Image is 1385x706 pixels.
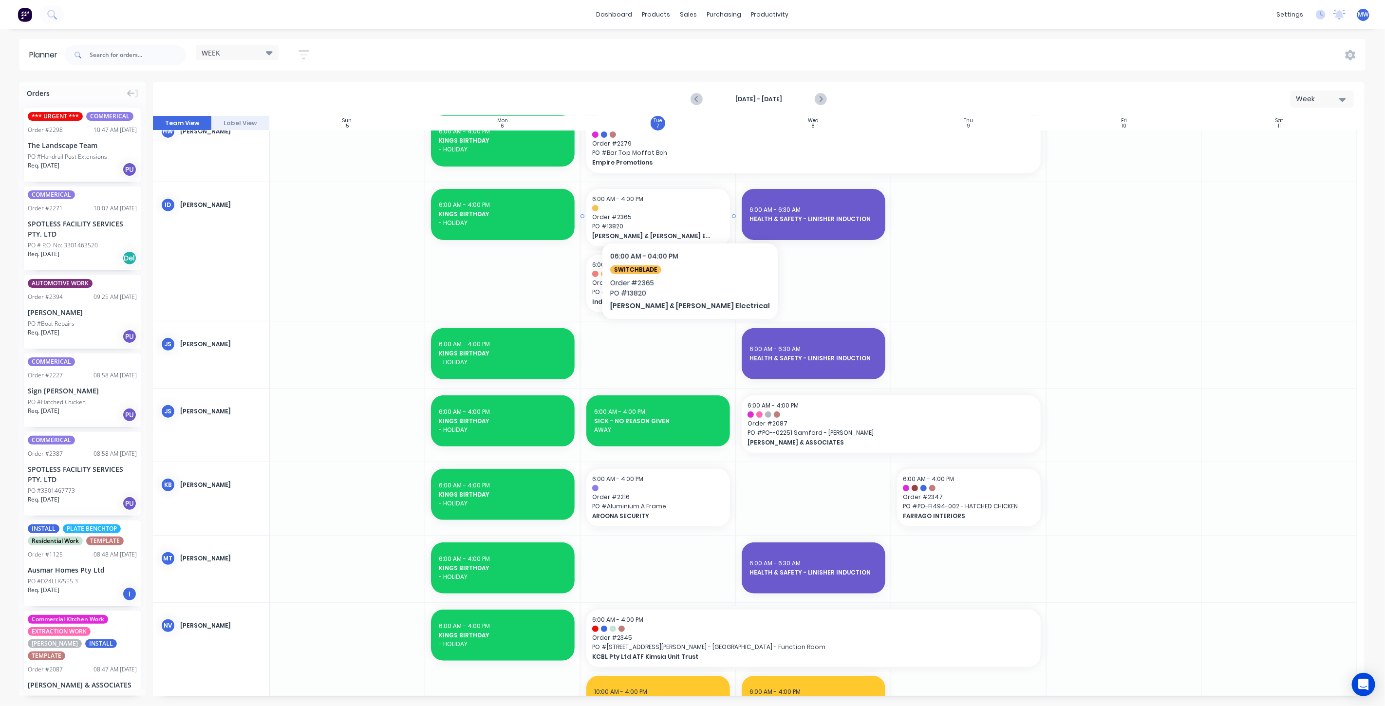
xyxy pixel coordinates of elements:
div: [PERSON_NAME] [180,127,262,136]
div: Order # 1125 [28,550,63,559]
span: TEMPLATE [28,651,65,660]
div: Order # 2087 [28,665,63,674]
span: - HOLIDAY [439,499,567,508]
div: Wed [808,118,819,124]
span: Commercial Kitchen Work [28,615,108,624]
span: - HOLIDAY [439,219,567,227]
div: PO # P.O. No: 3301463520 [28,241,98,250]
div: Fri [1121,118,1127,124]
div: NV [161,618,175,633]
span: PO # Aluminium A Frame [592,502,724,511]
div: Order # 2387 [28,449,63,458]
div: 11 [1278,124,1281,129]
div: Ausmar Homes Pty Ltd [28,565,137,575]
div: Tue [654,118,662,124]
span: Industrial Controls Aust. Pty Ltd (ICA) [592,297,711,306]
span: COMMERICAL [28,436,75,445]
div: 08:58 AM [DATE] [94,371,137,380]
div: 10 [1122,124,1126,129]
div: ID [161,198,175,212]
div: [PERSON_NAME] [180,554,262,563]
span: - HOLIDAY [439,640,567,649]
span: HEALTH & SAFETY - LINISHER INDUCTION [749,354,878,363]
span: Req. [DATE] [28,328,59,337]
span: Order # 1890 [592,279,724,287]
div: Order # 2394 [28,293,63,301]
div: Mon [497,118,508,124]
div: PO #Hatched Chicken [28,398,86,407]
span: [PERSON_NAME] & ASSOCIATES [748,438,1006,447]
div: KB [161,478,175,492]
span: 6:00 AM - 4:00 PM [748,401,799,409]
span: AROONA SECURITY [592,512,711,520]
div: settings [1272,7,1308,22]
div: Del [122,251,137,265]
div: [PERSON_NAME] & ASSOCIATES [28,680,137,690]
span: AUTOMOTIVE WORK [28,279,93,288]
span: [PERSON_NAME] [28,639,82,648]
div: PO #Handrail Post Extensions [28,152,107,161]
strong: [DATE] - [DATE] [710,95,807,104]
span: 6:00 AM - 4:00 PM [439,555,490,563]
span: 6:00 AM - 4:00 PM [594,408,645,416]
span: 10:00 AM - 4:00 PM [594,687,647,696]
div: [PERSON_NAME] [180,201,262,209]
span: KINGS BIRTHDAY [439,490,567,499]
div: The Landscape Team [28,140,137,150]
div: 9 [967,124,970,129]
span: Empire Promotions [592,158,991,167]
div: PO #Boat Repairs [28,319,75,328]
span: 6:00 AM - 4:00 PM [592,195,643,203]
div: PU [122,496,137,511]
div: PU [122,329,137,344]
div: 10:47 AM [DATE] [94,126,137,134]
span: INSTALL [85,639,117,648]
span: KCBL Pty Ltd ATF Kimsia Unit Trust [592,652,991,661]
span: FARRAGO INTERIORS [903,512,1022,520]
div: Open Intercom Messenger [1352,673,1375,696]
span: AWAY [594,426,722,434]
span: KINGS BIRTHDAY [439,564,567,573]
div: PO #3301467773 [28,486,75,495]
span: 6:00 AM - 4:00 PM [439,481,490,489]
div: [PERSON_NAME] [180,621,262,630]
span: PO # PO-FI494-002 - HATCHED CHICKEN [903,502,1035,511]
div: Thu [964,118,973,124]
input: Search for orders... [90,45,186,65]
div: 7 [657,124,659,129]
span: PO # 25163 - GOMPRB04 [592,288,724,297]
div: PU [122,408,137,422]
span: PO # 13820 [592,222,724,231]
div: purchasing [702,7,747,22]
div: [PERSON_NAME] [180,340,262,349]
span: 6:00 AM - 4:00 PM [439,340,490,348]
span: HEALTH & SAFETY - LINISHER INDUCTION [749,215,878,223]
span: Order # 2087 [748,419,1035,428]
span: PLATE BENCHTOP [63,524,121,533]
div: Planner [29,49,62,61]
span: COMMERICAL [86,112,133,121]
span: SICK - NO REASON GIVEN [594,417,722,426]
div: Week [1296,94,1341,104]
div: productivity [747,7,794,22]
span: PO # PO--02251 Samford - [PERSON_NAME] [748,428,1035,437]
span: Residential Work [28,537,83,545]
span: Orders [27,88,50,98]
span: PO # [STREET_ADDRESS][PERSON_NAME] - [GEOGRAPHIC_DATA] - Function Room [592,643,1035,651]
span: Req. [DATE] [28,586,59,595]
span: Order # 2365 [592,213,724,222]
span: 6:00 AM - 4:00 PM [439,622,490,630]
span: EXTRACTION WORK [28,627,91,636]
div: SPOTLESS FACILITY SERVICES PTY. LTD [28,219,137,239]
span: Req. [DATE] [28,407,59,415]
span: 6:00 AM - 4:00 PM [903,475,954,483]
span: PO # Bar Top Moffat Bch [592,149,1035,157]
span: Order # 2216 [592,493,724,502]
div: 08:48 AM [DATE] [94,550,137,559]
img: Factory [18,7,32,22]
span: 6:00 AM - 6:30 AM [749,345,801,353]
span: - HOLIDAY [439,426,567,434]
div: PO #D24LLK/555.3 [28,577,78,586]
span: Order # 2345 [592,633,1035,642]
div: products [637,7,675,22]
